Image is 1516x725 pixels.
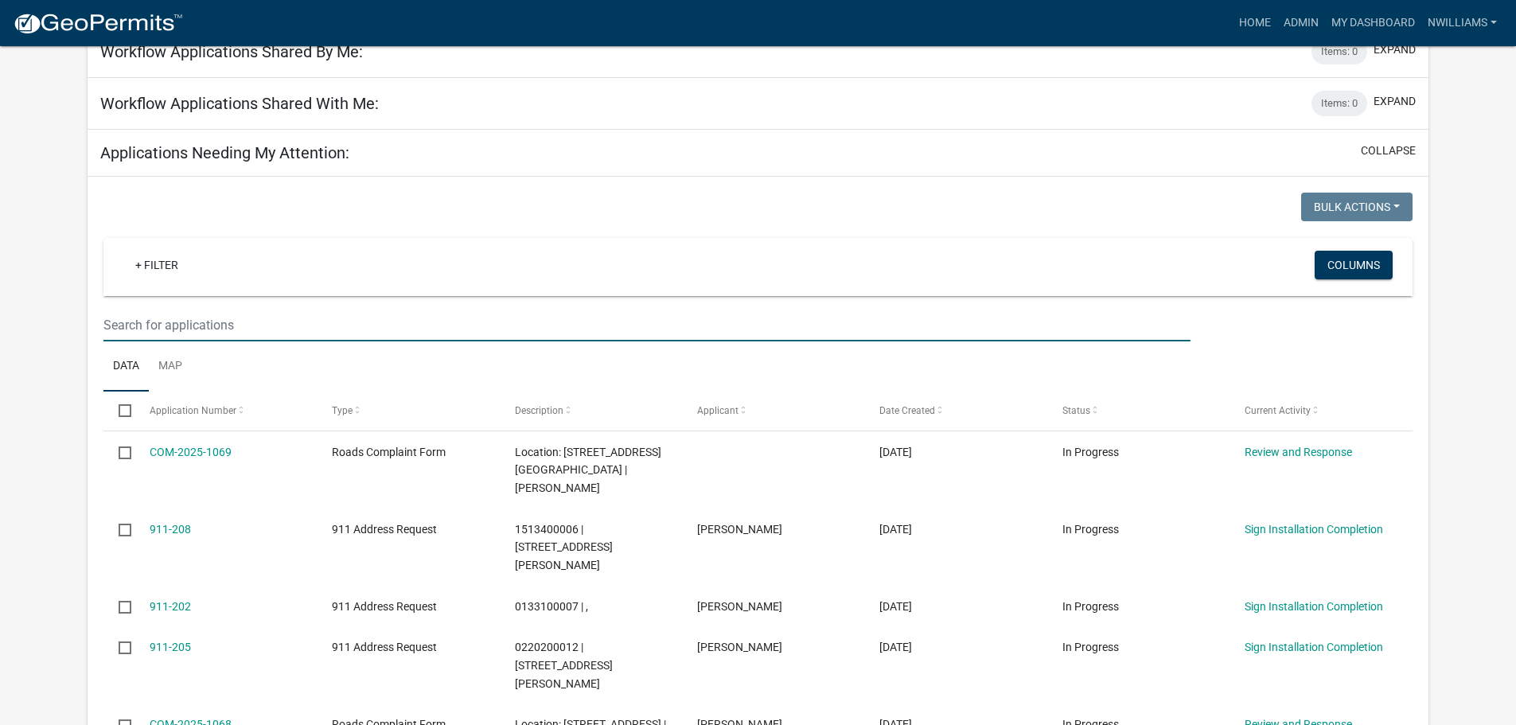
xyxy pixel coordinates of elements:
datatable-header-cell: Applicant [682,392,864,430]
a: COM-2025-1069 [150,446,232,458]
a: 911-202 [150,600,191,613]
span: 1513400006 | 5101 E 156th St S , Grinnell IA 50112 [515,523,613,572]
span: Amber Countryman [697,600,782,613]
button: expand [1374,41,1416,58]
datatable-header-cell: Application Number [134,392,317,430]
a: Sign Installation Completion [1245,523,1383,536]
a: Review and Response [1245,446,1352,458]
span: Tim Perry [697,641,782,653]
span: 0133100007 | , [515,600,588,613]
button: collapse [1361,142,1416,159]
span: Application Number [150,405,236,416]
datatable-header-cell: Current Activity [1230,392,1412,430]
span: Applicant [697,405,739,416]
button: expand [1374,93,1416,110]
button: Bulk Actions [1301,193,1413,221]
datatable-header-cell: Status [1047,392,1230,430]
a: 911-208 [150,523,191,536]
a: Admin [1277,8,1325,38]
span: In Progress [1062,446,1119,458]
span: Roads Complaint Form [332,446,446,458]
div: Items: 0 [1311,91,1367,116]
a: nwilliams [1421,8,1503,38]
span: Current Activity [1245,405,1311,416]
a: + Filter [123,251,191,279]
a: Sign Installation Completion [1245,641,1383,653]
span: 0220200012 | 8929 W 84th St N , Baxter IA 50028 [515,641,613,690]
span: 911 Address Request [332,641,437,653]
span: Status [1062,405,1090,416]
div: Items: 0 [1311,39,1367,64]
a: 911-205 [150,641,191,653]
span: 09/15/2025 [879,523,912,536]
input: Search for applications [103,309,1190,341]
a: Data [103,341,149,392]
span: 09/10/2025 [879,641,912,653]
h5: Workflow Applications Shared With Me: [100,94,379,113]
span: Location: N 39th Ave E, west of Iris Avenue | Renee Kono [515,446,661,495]
span: 911 Address Request [332,600,437,613]
button: Columns [1315,251,1393,279]
a: Home [1233,8,1277,38]
span: In Progress [1062,523,1119,536]
span: 911 Address Request [332,523,437,536]
span: 09/15/2025 [879,446,912,458]
span: Description [515,405,563,416]
span: Date Created [879,405,935,416]
a: My Dashboard [1325,8,1421,38]
span: 09/11/2025 [879,600,912,613]
datatable-header-cell: Type [317,392,499,430]
datatable-header-cell: Select [103,392,134,430]
a: Sign Installation Completion [1245,600,1383,613]
datatable-header-cell: Date Created [864,392,1046,430]
datatable-header-cell: Description [499,392,681,430]
span: In Progress [1062,641,1119,653]
h5: Workflow Applications Shared By Me: [100,42,363,61]
h5: Applications Needing My Attention: [100,143,349,162]
span: Benjamin Conover [697,523,782,536]
span: Type [332,405,353,416]
span: In Progress [1062,600,1119,613]
a: Map [149,341,192,392]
